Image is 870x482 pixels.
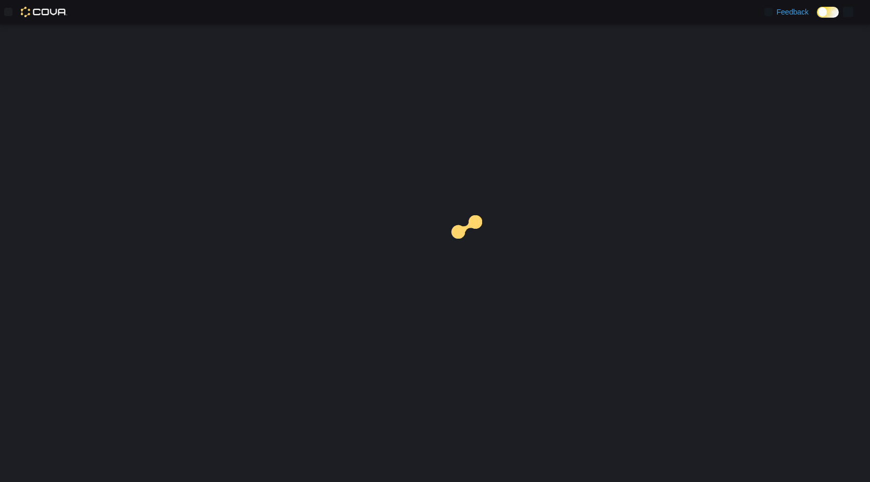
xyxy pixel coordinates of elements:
a: Feedback [760,2,813,22]
img: Cova [21,7,67,17]
input: Dark Mode [817,7,839,18]
span: Feedback [777,7,809,17]
img: cova-loader [435,207,513,285]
